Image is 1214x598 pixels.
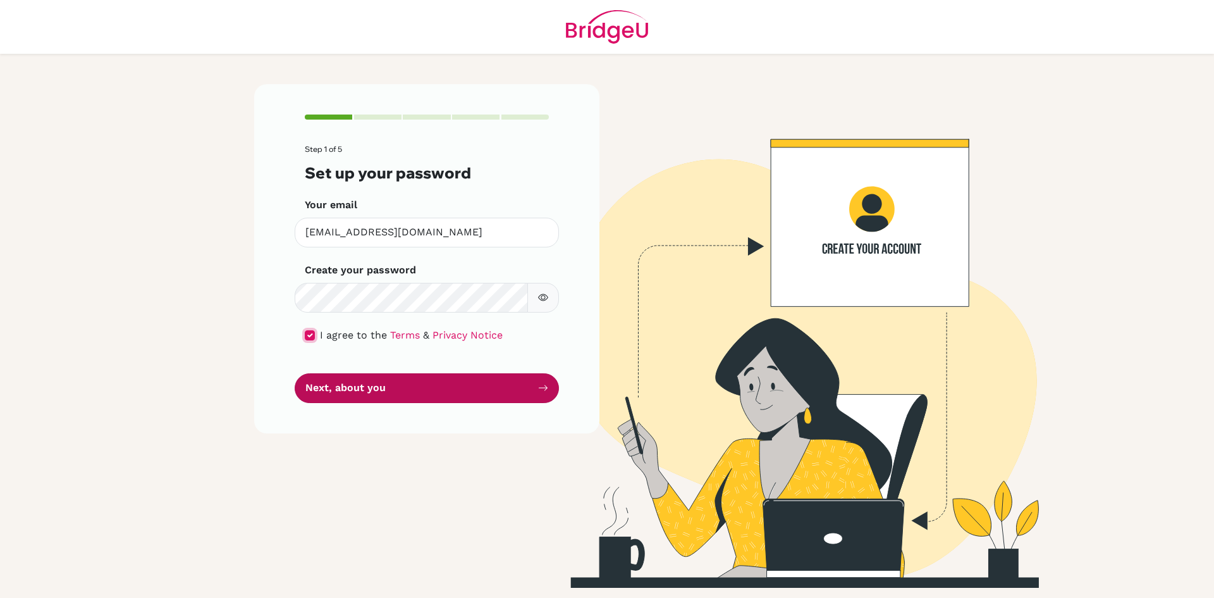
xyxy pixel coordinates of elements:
a: Terms [390,329,420,341]
label: Your email [305,197,357,213]
input: Insert your email* [295,218,559,247]
label: Create your password [305,263,416,278]
span: Step 1 of 5 [305,144,342,154]
img: Create your account [427,84,1148,588]
span: & [423,329,429,341]
a: Privacy Notice [432,329,503,341]
span: I agree to the [320,329,387,341]
button: Next, about you [295,373,559,403]
h3: Set up your password [305,164,549,182]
